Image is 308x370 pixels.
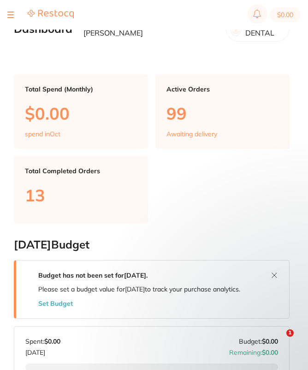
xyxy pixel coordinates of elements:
p: $0.00 [25,104,137,123]
p: DIEM DENTAL [245,20,282,37]
p: Please set a budget value for [DATE] to track your purchase analytics. [38,285,240,293]
p: Awaiting delivery [166,130,217,138]
p: Total Spend (Monthly) [25,85,137,93]
a: Total Completed Orders13 [14,156,148,223]
p: 99 [166,104,278,123]
a: Restocq Logo [28,9,74,20]
img: Restocq Logo [28,9,74,19]
p: spend in Oct [25,130,60,138]
h2: Dashboard [14,23,72,36]
p: Active Orders [166,85,278,93]
p: Total Completed Orders [25,167,137,175]
span: 1 [286,329,294,337]
strong: $0.00 [44,337,60,346]
a: Total Spend (Monthly)$0.00spend inOct [14,74,148,149]
p: Remaining: [229,345,278,356]
iframe: Intercom notifications message [119,271,303,345]
iframe: Intercom live chat [267,329,290,352]
p: 13 [25,186,137,205]
button: $0.00 [270,7,301,22]
p: Spent: [25,338,60,345]
strong: Budget has not been set for [DATE] . [38,271,148,279]
button: Set Budget [38,300,73,307]
p: Welcome back, [PERSON_NAME] [PERSON_NAME] [83,20,219,37]
p: [DATE] [25,345,60,356]
a: Active Orders99Awaiting delivery [155,74,290,149]
h2: [DATE] Budget [14,238,290,251]
strong: $0.00 [262,348,278,357]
